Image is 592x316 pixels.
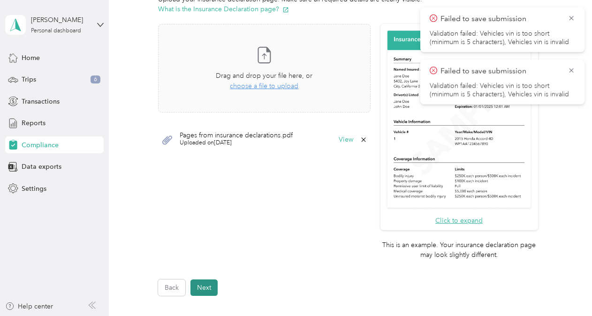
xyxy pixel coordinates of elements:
[22,97,60,106] span: Transactions
[5,301,53,311] button: Help center
[159,24,370,112] span: Drag and drop your file here, orchoose a file to upload
[180,139,293,147] span: Uploaded on [DATE]
[31,28,81,34] div: Personal dashboard
[158,279,185,296] button: Back
[430,82,575,98] li: Validation failed: Vehicles vin is too short (minimum is 5 characters), Vehicles vin is invalid
[339,136,353,143] button: View
[440,65,561,77] p: Failed to save submission
[158,4,289,14] button: What is the Insurance Declaration page?
[385,29,533,211] img: Sample insurance declaration
[180,132,293,139] span: Pages from insurance declarations.pdf
[22,184,46,194] span: Settings
[440,13,561,25] p: Failed to save submission
[22,140,59,150] span: Compliance
[430,30,575,46] li: Validation failed: Vehicles vin is too short (minimum is 5 characters), Vehicles vin is invalid
[230,82,298,90] span: choose a file to upload
[216,72,312,80] span: Drag and drop your file here, or
[539,263,592,316] iframe: Everlance-gr Chat Button Frame
[190,279,218,296] button: Next
[435,216,483,226] button: Click to expand
[22,75,36,84] span: Trips
[22,118,46,128] span: Reports
[31,15,90,25] div: [PERSON_NAME]
[22,53,40,63] span: Home
[22,162,61,172] span: Data exports
[91,75,100,84] span: 6
[380,240,538,260] p: This is an example. Your insurance declaration page may look slightly different.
